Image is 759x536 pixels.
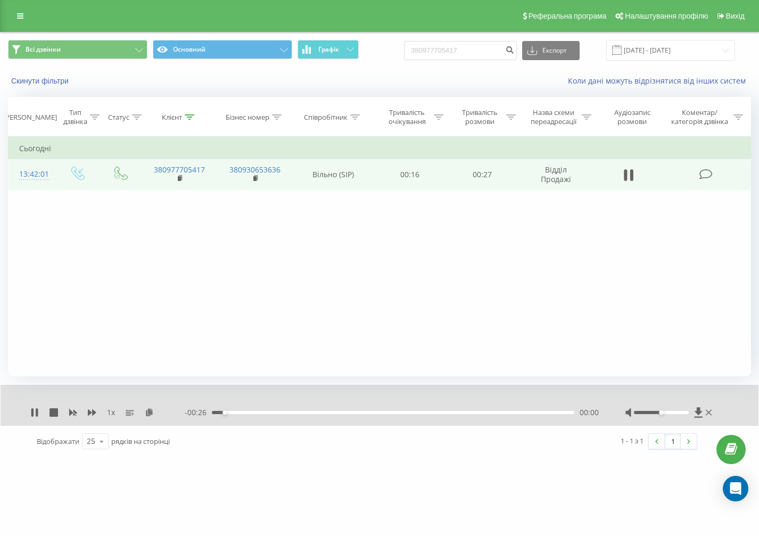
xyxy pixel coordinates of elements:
[529,12,607,20] span: Реферальна програма
[604,108,661,126] div: Аудіозапис розмови
[446,159,518,190] td: 00:27
[37,436,79,446] span: Відображати
[108,113,129,122] div: Статус
[63,108,87,126] div: Тип дзвінка
[222,410,227,415] div: Accessibility label
[8,40,147,59] button: Всі дзвінки
[9,138,751,159] td: Сьогодні
[107,407,115,418] span: 1 x
[154,164,205,175] a: 380977705417
[723,476,748,501] div: Open Intercom Messenger
[162,113,182,122] div: Клієнт
[621,435,643,446] div: 1 - 1 з 1
[8,76,74,86] button: Скинути фільтри
[625,12,708,20] span: Налаштування профілю
[659,410,664,415] div: Accessibility label
[383,108,431,126] div: Тривалість очікування
[518,159,594,190] td: Відділ Продажі
[456,108,504,126] div: Тривалість розмови
[229,164,280,175] a: 380930653636
[87,436,95,447] div: 25
[111,436,170,446] span: рядків на сторінці
[568,76,751,86] a: Коли дані можуть відрізнятися вiд інших систем
[404,41,517,60] input: Пошук за номером
[374,159,446,190] td: 00:16
[19,164,44,185] div: 13:42:01
[153,40,292,59] button: Основний
[298,40,359,59] button: Графік
[3,113,57,122] div: [PERSON_NAME]
[185,407,212,418] span: - 00:26
[665,434,681,449] a: 1
[669,108,731,126] div: Коментар/категорія дзвінка
[292,159,374,190] td: Вільно (SIP)
[726,12,745,20] span: Вихід
[318,46,339,53] span: Графік
[528,108,579,126] div: Назва схеми переадресації
[522,41,580,60] button: Експорт
[580,407,599,418] span: 00:00
[26,45,61,54] span: Всі дзвінки
[304,113,348,122] div: Співробітник
[226,113,269,122] div: Бізнес номер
